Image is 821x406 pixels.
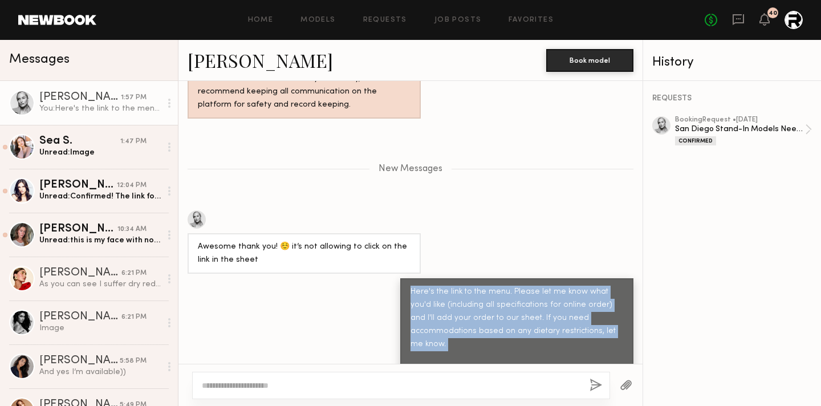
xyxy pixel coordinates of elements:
div: Sea S. [39,136,120,147]
div: As you can see I suffer dry red blemishes around my nose and lower chin. Please let me know if yo... [39,279,161,290]
div: Unread: this is my face with no makeup on [39,235,161,246]
div: 10:34 AM [117,224,147,235]
a: bookingRequest •[DATE]San Diego Stand-In Models Needed (10/16)Confirmed [675,116,812,145]
div: Hey! Looks like you’re trying to take the conversation off Newbook. Unless absolutely necessary, ... [198,59,410,112]
div: [PERSON_NAME] [39,355,120,367]
div: 1:47 PM [120,136,147,147]
div: 6:21 PM [121,268,147,279]
div: [PERSON_NAME] [39,92,121,103]
a: [PERSON_NAME] [188,48,333,72]
div: Unread: Confirmed! The link for the lunch order is not working. Could you let me know where food ... [39,191,161,202]
div: 6:21 PM [121,312,147,323]
div: [PERSON_NAME] [39,311,121,323]
div: San Diego Stand-In Models Needed (10/16) [675,124,805,135]
a: Book model [546,55,633,64]
span: Messages [9,53,70,66]
div: You: Here's the link to the menu. Please let me know what you'd like (including all specification... [39,103,161,114]
a: Models [300,17,335,24]
div: 1:57 PM [121,92,147,103]
div: [PERSON_NAME] [39,267,121,279]
span: New Messages [379,164,442,174]
div: And yes I’m available)) [39,367,161,377]
a: Job Posts [434,17,482,24]
div: REQUESTS [652,95,812,103]
div: Here's the link to the menu. Please let me know what you'd like (including all specifications for... [410,286,623,377]
div: 12:04 PM [117,180,147,191]
div: [PERSON_NAME] [39,180,117,191]
div: [PERSON_NAME] [39,224,117,235]
a: Home [248,17,274,24]
div: 40 [769,10,777,17]
div: Awesome thank you! ☺️ it’s not allowing to click on the link in the sheet [198,241,410,267]
div: booking Request • [DATE] [675,116,805,124]
div: Image [39,323,161,334]
div: 5:58 PM [120,356,147,367]
a: Favorites [509,17,554,24]
div: Unread: Image [39,147,161,158]
div: History [652,56,812,69]
div: Confirmed [675,136,716,145]
button: Book model [546,49,633,72]
a: Requests [363,17,407,24]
